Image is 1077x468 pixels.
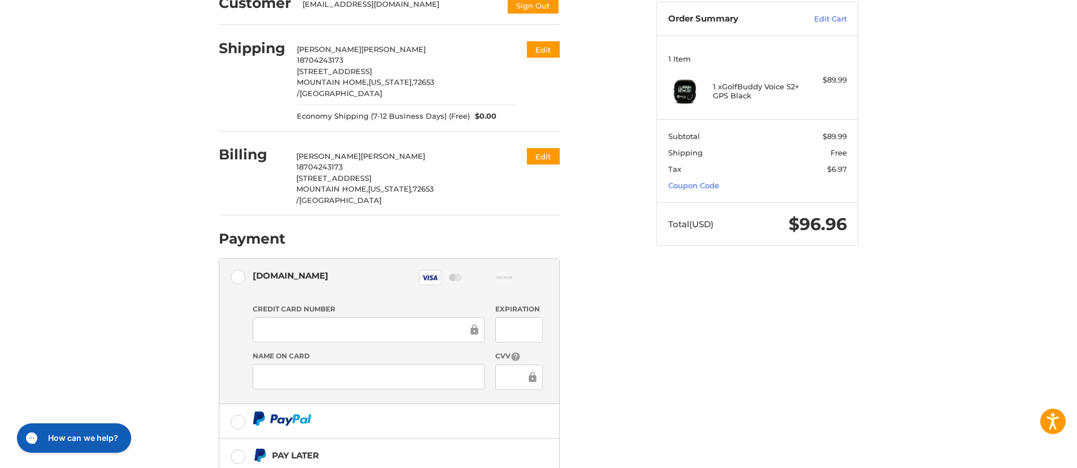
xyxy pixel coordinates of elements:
[296,151,361,161] span: [PERSON_NAME]
[219,230,286,248] h2: Payment
[668,164,681,174] span: Tax
[470,111,497,122] span: $0.00
[297,77,434,98] span: 72653 /
[668,54,847,63] h3: 1 Item
[668,132,700,141] span: Subtotal
[297,77,369,86] span: MOUNTAIN HOME,
[713,82,799,101] h4: 1 x GolfBuddy Voice S2+ GPS Black
[296,184,434,205] span: 72653 /
[272,446,488,465] div: Pay Later
[297,45,361,54] span: [PERSON_NAME]
[219,40,286,57] h2: Shipping
[299,196,382,205] span: [GEOGRAPHIC_DATA]
[361,151,425,161] span: [PERSON_NAME]
[668,148,703,157] span: Shipping
[368,184,413,193] span: [US_STATE],
[789,214,847,235] span: $96.96
[668,219,713,229] span: Total (USD)
[361,45,426,54] span: [PERSON_NAME]
[823,132,847,141] span: $89.99
[253,304,485,314] label: Credit Card Number
[253,411,312,426] img: PayPal icon
[802,75,847,86] div: $89.99
[296,174,371,183] span: [STREET_ADDRESS]
[253,448,267,462] img: Pay Later icon
[527,41,560,58] button: Edit
[668,14,790,25] h3: Order Summary
[297,67,372,76] span: [STREET_ADDRESS]
[219,146,285,163] h2: Billing
[495,351,542,362] label: CVV
[296,184,368,193] span: MOUNTAIN HOME,
[790,14,847,25] a: Edit Cart
[831,148,847,157] span: Free
[11,419,135,457] iframe: Gorgias live chat messenger
[297,55,343,64] span: 18704243173
[369,77,413,86] span: [US_STATE],
[527,148,560,164] button: Edit
[253,266,328,285] div: [DOMAIN_NAME]
[297,111,470,122] span: Economy Shipping (7-12 Business Days) (Free)
[296,162,343,171] span: 18704243173
[300,89,382,98] span: [GEOGRAPHIC_DATA]
[495,304,542,314] label: Expiration
[253,351,485,361] label: Name on Card
[827,164,847,174] span: $6.97
[668,181,719,190] a: Coupon Code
